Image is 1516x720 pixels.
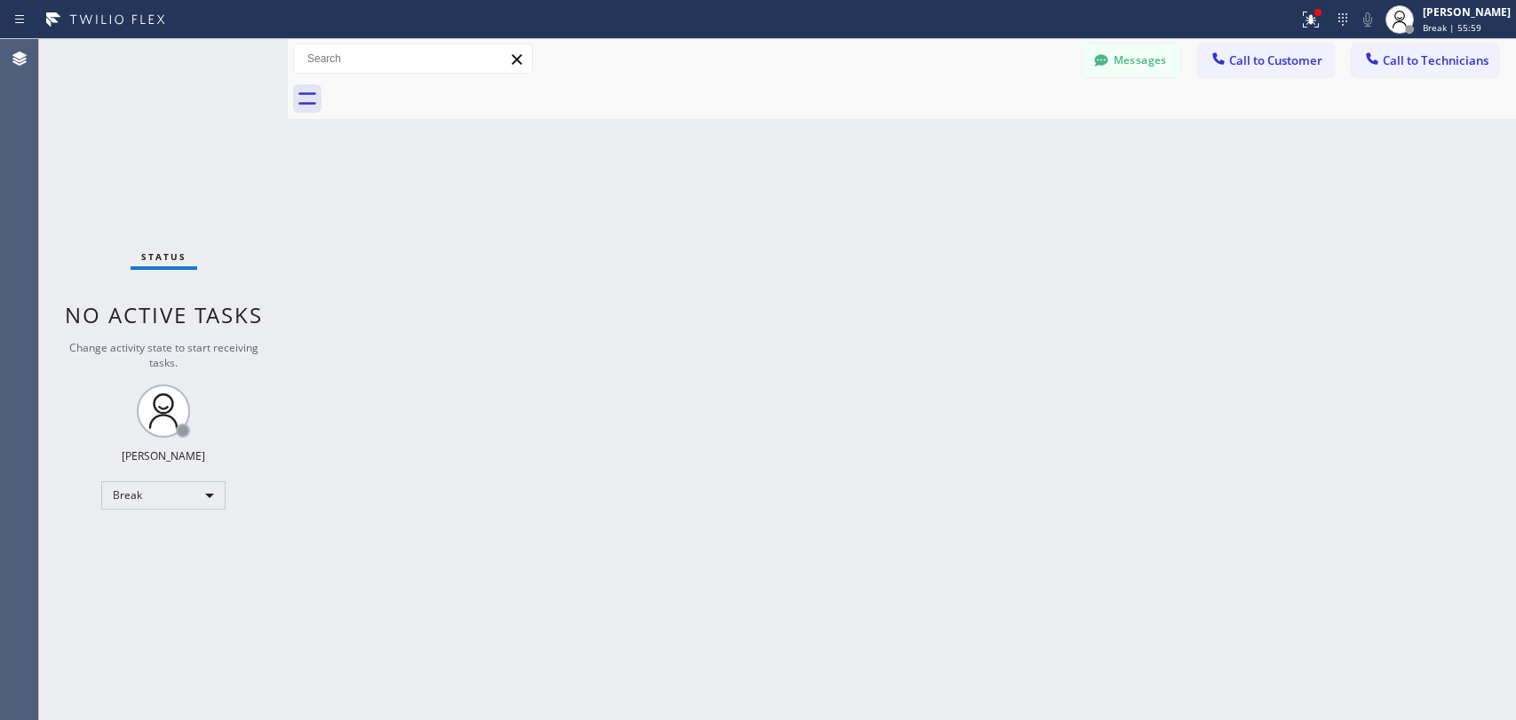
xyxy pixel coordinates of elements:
[101,481,226,510] div: Break
[1423,4,1511,20] div: [PERSON_NAME]
[141,250,187,263] span: Status
[1083,44,1180,77] button: Messages
[1352,44,1498,77] button: Call to Technicians
[1355,7,1380,32] button: Mute
[122,448,205,463] div: [PERSON_NAME]
[69,340,258,370] span: Change activity state to start receiving tasks.
[1198,44,1334,77] button: Call to Customer
[294,44,532,73] input: Search
[65,300,263,329] span: No active tasks
[1383,52,1488,68] span: Call to Technicians
[1229,52,1322,68] span: Call to Customer
[1423,21,1481,34] span: Break | 55:59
